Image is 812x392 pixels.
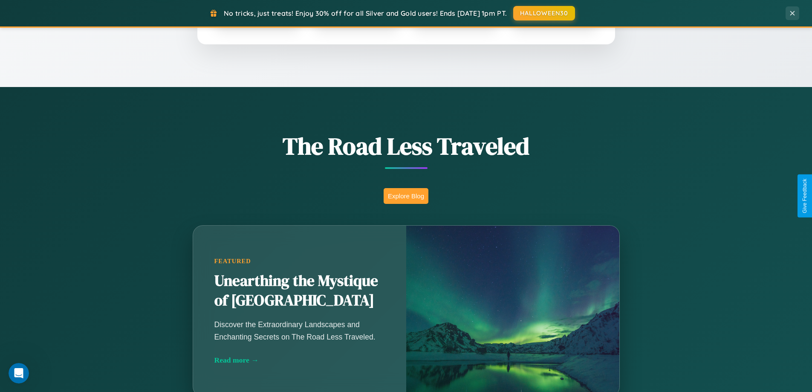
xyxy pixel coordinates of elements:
button: HALLOWEEN30 [513,6,575,20]
button: Explore Blog [384,188,428,204]
iframe: Intercom live chat [9,363,29,383]
h1: The Road Less Traveled [150,130,662,163]
div: Featured [214,258,385,265]
div: Give Feedback [802,179,808,213]
h2: Unearthing the Mystique of [GEOGRAPHIC_DATA] [214,271,385,311]
span: No tricks, just treats! Enjoy 30% off for all Silver and Gold users! Ends [DATE] 1pm PT. [224,9,507,17]
div: Read more → [214,356,385,365]
p: Discover the Extraordinary Landscapes and Enchanting Secrets on The Road Less Traveled. [214,319,385,343]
